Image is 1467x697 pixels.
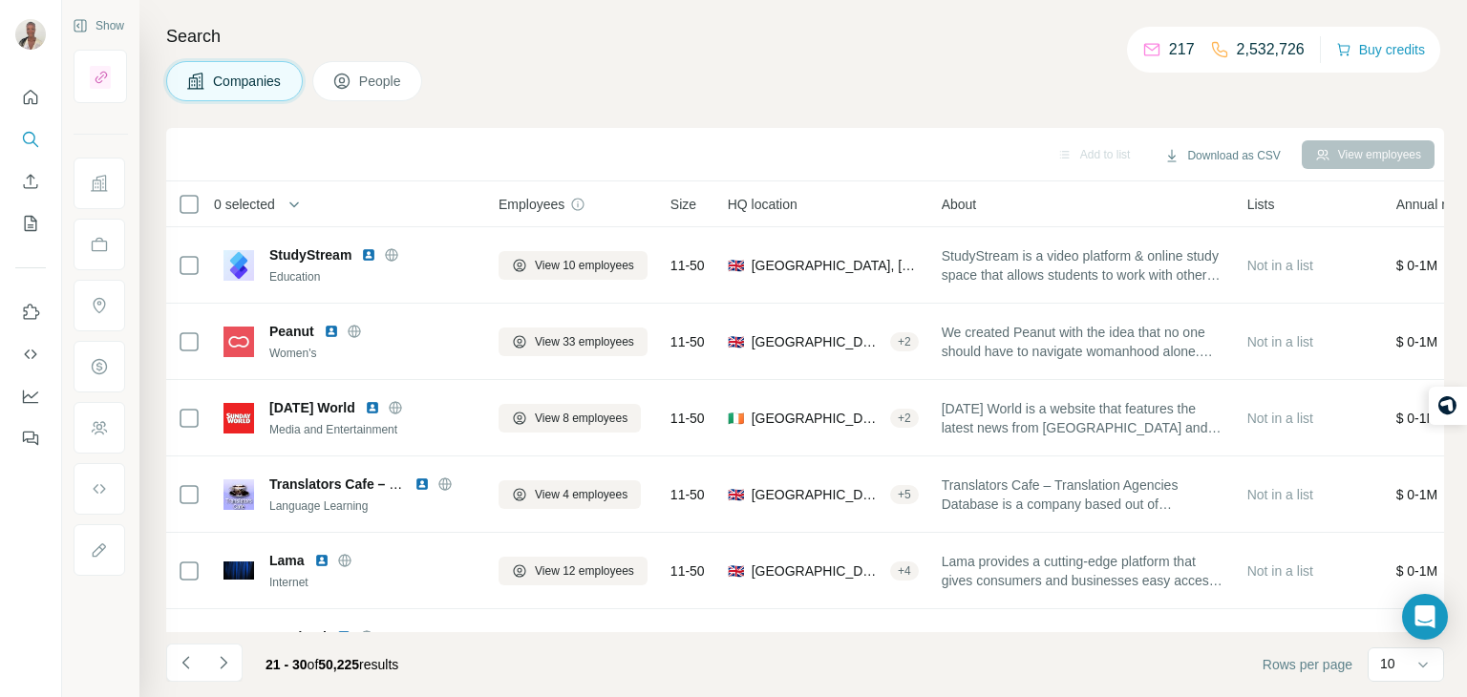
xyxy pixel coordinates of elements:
[499,195,564,214] span: Employees
[1169,38,1195,61] p: 217
[269,268,476,285] div: Education
[308,657,319,672] span: of
[728,409,744,428] span: 🇮🇪
[499,557,648,585] button: View 12 employees
[361,247,376,263] img: LinkedIn logo
[670,409,705,428] span: 11-50
[266,657,308,672] span: 21 - 30
[942,195,977,214] span: About
[670,195,696,214] span: Size
[336,629,351,644] img: LinkedIn logo
[269,398,355,417] span: [DATE] World
[1396,487,1438,502] span: $ 0-1M
[535,257,634,274] span: View 10 employees
[223,561,254,580] img: Logo of Lama
[1380,654,1395,673] p: 10
[269,497,476,515] div: Language Learning
[204,644,243,682] button: Navigate to next page
[15,337,46,371] button: Use Surfe API
[942,628,1224,666] span: Founded in [DATE], [PERSON_NAME] has helped thousands of creators around the world become financi...
[15,421,46,455] button: Feedback
[1247,411,1313,426] span: Not in a list
[942,399,1224,437] span: [DATE] World is a website that features the latest news from [GEOGRAPHIC_DATA] and abroad.
[535,486,627,503] span: View 4 employees
[324,324,339,339] img: LinkedIn logo
[1237,38,1305,61] p: 2,532,726
[670,485,705,504] span: 11-50
[269,345,476,362] div: Women's
[728,332,744,351] span: 🇬🇧
[314,553,330,568] img: LinkedIn logo
[752,332,882,351] span: [GEOGRAPHIC_DATA], [GEOGRAPHIC_DATA], [GEOGRAPHIC_DATA]
[1396,563,1438,579] span: $ 0-1M
[752,256,919,275] span: [GEOGRAPHIC_DATA], [GEOGRAPHIC_DATA]
[890,410,919,427] div: + 2
[223,327,254,357] img: Logo of Peanut
[1336,36,1425,63] button: Buy credits
[1247,563,1313,579] span: Not in a list
[214,195,275,214] span: 0 selected
[15,80,46,115] button: Quick start
[728,256,744,275] span: 🇬🇧
[223,250,254,281] img: Logo of StudyStream
[1263,655,1352,674] span: Rows per page
[942,552,1224,590] span: Lama provides a cutting-edge platform that gives consumers and businesses easy access to technolo...
[365,400,380,415] img: LinkedIn logo
[499,251,648,280] button: View 10 employees
[318,657,359,672] span: 50,225
[670,332,705,351] span: 11-50
[15,379,46,413] button: Dashboard
[535,410,627,427] span: View 8 employees
[269,421,476,438] div: Media and Entertainment
[890,333,919,350] div: + 2
[269,627,327,646] span: SendOwl
[166,644,204,682] button: Navigate to previous page
[15,295,46,329] button: Use Surfe on LinkedIn
[1151,141,1293,170] button: Download as CSV
[499,480,641,509] button: View 4 employees
[166,23,1444,50] h4: Search
[223,403,254,433] img: Logo of Sunday World
[1247,258,1313,273] span: Not in a list
[942,246,1224,285] span: StudyStream is a video platform & online study space that allows students to work with others fro...
[499,327,648,356] button: View 33 employees
[269,322,314,341] span: Peanut
[1402,594,1448,640] div: Open Intercom Messenger
[535,562,634,580] span: View 12 employees
[752,485,882,504] span: [GEOGRAPHIC_DATA]
[1247,334,1313,349] span: Not in a list
[269,245,351,264] span: StudyStream
[1396,334,1438,349] span: $ 0-1M
[942,475,1224,514] span: Translators Cafe – Translation Agencies Database is a company based out of [GEOGRAPHIC_DATA], [GE...
[942,323,1224,361] span: We created Peanut with the idea that no one should have to navigate womanhood alone. Especially t...
[670,256,705,275] span: 11-50
[266,657,398,672] span: results
[415,476,430,492] img: LinkedIn logo
[728,195,797,214] span: HQ location
[535,333,634,350] span: View 33 employees
[728,561,744,581] span: 🇬🇧
[15,122,46,157] button: Search
[269,551,305,570] span: Lama
[15,19,46,50] img: Avatar
[359,72,403,91] span: People
[223,479,254,510] img: Logo of Translators Cafe – Translation Agencies Database
[890,486,919,503] div: + 5
[1247,195,1275,214] span: Lists
[213,72,283,91] span: Companies
[890,562,919,580] div: + 4
[1396,258,1438,273] span: $ 0-1M
[15,164,46,199] button: Enrich CSV
[752,561,882,581] span: [GEOGRAPHIC_DATA], [GEOGRAPHIC_DATA]
[59,11,138,40] button: Show
[752,409,882,428] span: [GEOGRAPHIC_DATA]
[728,485,744,504] span: 🇬🇧
[15,206,46,241] button: My lists
[223,632,254,663] img: Logo of SendOwl
[499,404,641,433] button: View 8 employees
[269,574,476,591] div: Internet
[1396,411,1438,426] span: $ 0-1M
[269,476,586,492] span: Translators Cafe – Translation Agencies Database
[670,561,705,581] span: 11-50
[1247,487,1313,502] span: Not in a list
